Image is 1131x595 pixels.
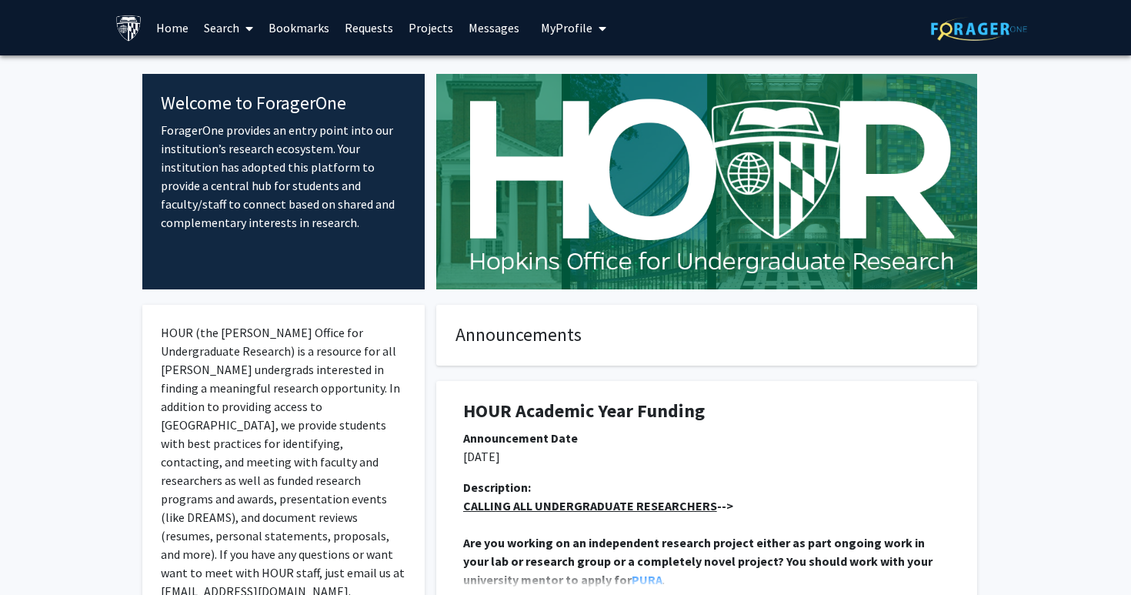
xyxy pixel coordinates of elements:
a: Bookmarks [261,1,337,55]
span: My Profile [541,20,592,35]
img: Cover Image [436,74,977,289]
u: CALLING ALL UNDERGRADUATE RESEARCHERS [463,498,717,513]
strong: Are you working on an independent research project either as part ongoing work in your lab or res... [463,535,935,587]
p: [DATE] [463,447,950,466]
iframe: Chat [12,526,65,583]
a: Messages [461,1,527,55]
a: Search [196,1,261,55]
h4: Welcome to ForagerOne [161,92,406,115]
h4: Announcements [455,324,958,346]
p: ForagerOne provides an entry point into our institution’s research ecosystem. Your institution ha... [161,121,406,232]
img: Johns Hopkins University Logo [115,15,142,42]
a: Requests [337,1,401,55]
img: ForagerOne Logo [931,17,1027,41]
strong: --> [463,498,733,513]
div: Announcement Date [463,429,950,447]
a: PURA [632,572,662,587]
a: Home [148,1,196,55]
div: Description: [463,478,950,496]
p: . [463,533,950,589]
h1: HOUR Academic Year Funding [463,400,950,423]
a: Projects [401,1,461,55]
